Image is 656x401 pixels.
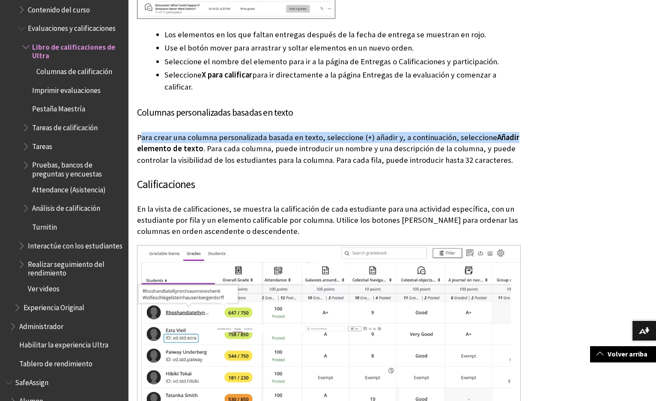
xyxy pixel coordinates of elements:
[19,319,63,331] span: Administrador
[32,139,52,151] span: Tareas
[32,183,106,194] span: Attendance (Asistencia)
[36,64,112,76] span: Columnas de calificación
[137,106,293,118] span: Columnas personalizadas basadas en texto
[590,346,656,362] a: Volver arriba
[164,70,496,92] span: para ir directamente a la página Entregas de la evaluación y comenzar a calificar.
[24,300,84,312] span: Experiencia Original
[32,40,122,60] span: Libro de calificaciones de Ultra
[32,201,100,212] span: Análisis de calificación
[32,83,101,95] span: Imprimir evaluaciones
[137,177,521,193] h3: Calificaciones
[32,120,98,132] span: Tareas de calificación
[202,70,252,80] span: X para calificar
[164,56,521,68] li: Seleccione el nombre del elemento para ir a la página de Entregas o Calificaciones y participación.
[19,356,92,368] span: Tablero de rendimiento
[164,70,202,80] span: Seleccione
[28,21,116,33] span: Evaluaciones y calificaciones
[137,144,516,165] span: . Para cada columna, puede introducir un nombre y una descripción de la columna, y puede controla...
[164,29,521,41] li: Los elementos en los que faltan entregas después de la fecha de entrega se muestran en rojo.
[137,203,521,237] p: En la vista de calificaciones, se muestra la calificación de cada estudiante para una actividad e...
[32,220,57,231] span: Turnitin
[32,102,85,114] span: Pestaña Maestría
[15,375,48,387] span: SafeAssign
[137,132,497,142] span: Para crear una columna personalizada basada en texto, seleccione (+) añadir y, a continuación, se...
[28,257,122,277] span: Realizar seguimiento del rendimiento
[164,42,521,54] li: Use el botón mover para arrastrar y soltar elementos en un nuevo orden.
[28,282,60,293] span: Ver videos
[28,239,122,250] span: Interactúe con los estudiantes
[28,3,90,14] span: Contenido del curso
[32,158,122,178] span: Pruebas, bancos de preguntas y encuestas
[19,338,108,350] span: Habilitar la experiencia Ultra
